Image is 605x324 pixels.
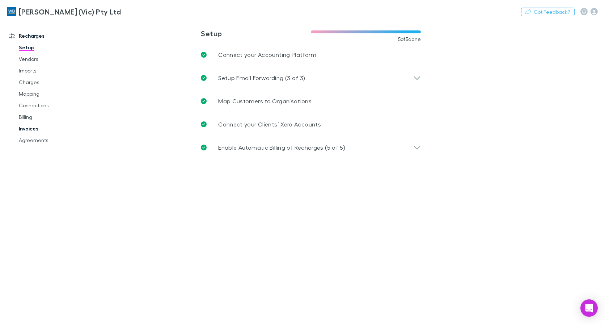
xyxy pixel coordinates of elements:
[3,3,125,20] a: [PERSON_NAME] (Vic) Pty Ltd
[7,7,16,16] img: William Buck (Vic) Pty Ltd's Logo
[521,8,575,16] button: Got Feedback?
[12,42,96,53] a: Setup
[218,143,345,152] p: Enable Automatic Billing of Recharges (5 of 5)
[12,123,96,134] a: Invoices
[218,97,312,105] p: Map Customers to Organisations
[580,299,598,317] div: Open Intercom Messenger
[12,100,96,111] a: Connections
[218,50,316,59] p: Connect your Accounting Platform
[12,134,96,146] a: Agreements
[398,36,421,42] span: 5 of 5 done
[1,30,96,42] a: Recharges
[12,76,96,88] a: Charges
[12,111,96,123] a: Billing
[12,88,96,100] a: Mapping
[19,7,121,16] h3: [PERSON_NAME] (Vic) Pty Ltd
[12,53,96,65] a: Vendors
[195,43,427,66] a: Connect your Accounting Platform
[195,113,427,136] a: Connect your Clients’ Xero Accounts
[195,90,427,113] a: Map Customers to Organisations
[12,65,96,76] a: Imports
[195,66,427,90] div: Setup Email Forwarding (3 of 3)
[195,136,427,159] div: Enable Automatic Billing of Recharges (5 of 5)
[218,74,305,82] p: Setup Email Forwarding (3 of 3)
[218,120,321,129] p: Connect your Clients’ Xero Accounts
[201,29,311,38] h3: Setup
